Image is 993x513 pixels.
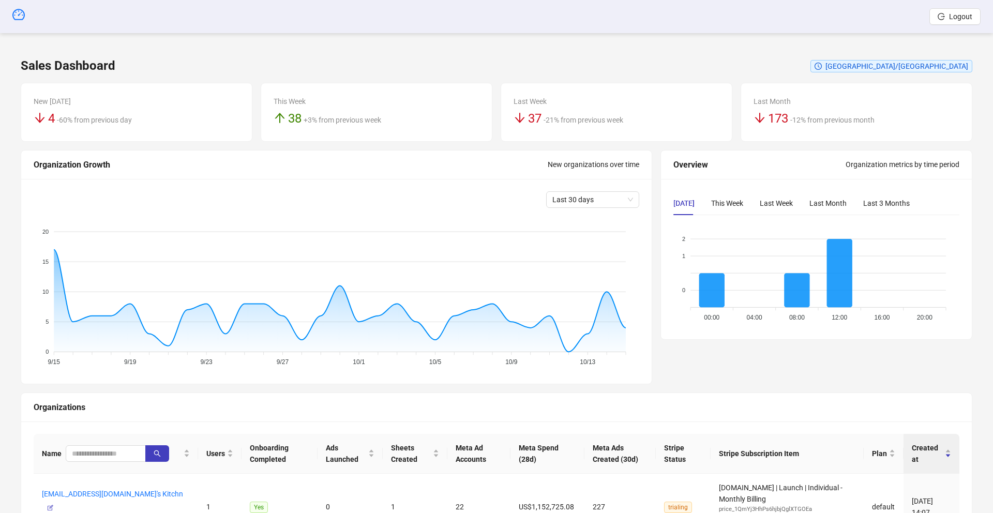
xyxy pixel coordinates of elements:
tspan: 20 [42,228,49,234]
tspan: 9/15 [48,358,61,366]
span: Last 30 days [552,192,633,207]
tspan: 04:00 [747,314,762,321]
div: New [DATE] [34,96,239,107]
tspan: 1 [682,252,685,259]
span: [GEOGRAPHIC_DATA]/[GEOGRAPHIC_DATA] [825,62,968,70]
div: Last Month [754,96,959,107]
div: Last 3 Months [863,198,910,209]
tspan: 15 [42,258,49,264]
tspan: 10/13 [580,358,595,366]
span: logout [938,13,945,20]
span: Ads Launched [326,442,366,465]
span: Organization metrics by time period [846,160,959,169]
span: search [154,450,161,457]
th: Meta Ad Accounts [447,434,510,474]
tspan: 10 [42,289,49,295]
h3: Sales Dashboard [21,58,115,74]
div: Organization Growth [34,158,548,171]
tspan: 0 [682,287,685,293]
tspan: 08:00 [789,314,805,321]
button: search [145,445,169,462]
span: -60% from previous day [57,116,132,124]
tspan: 0 [46,349,49,355]
span: 38 [288,111,302,126]
tspan: 10/5 [429,358,442,366]
span: Created at [912,442,943,465]
tspan: 00:00 [704,314,720,321]
tspan: 20:00 [917,314,932,321]
div: [DATE] [673,198,695,209]
th: Ads Launched [318,434,383,474]
tspan: 16:00 [875,314,890,321]
tspan: 5 [46,319,49,325]
div: This Week [711,198,743,209]
span: 173 [768,111,788,126]
th: Stripe Status [656,434,711,474]
a: [EMAIL_ADDRESS][DOMAIN_NAME]'s Kitchn [42,490,183,498]
span: Plan [872,448,887,459]
span: arrow-up [274,112,286,124]
span: trialing [664,502,692,513]
span: dashboard [12,8,25,21]
span: -21% from previous week [544,116,623,124]
tspan: 10/9 [505,358,518,366]
span: New organizations over time [548,160,639,169]
span: Yes [250,502,268,513]
div: Last Month [809,198,847,209]
div: 227 [593,501,648,512]
tspan: 2 [682,235,685,242]
span: arrow-down [754,112,766,124]
span: 37 [528,111,541,126]
span: +3% from previous week [304,116,381,124]
div: Organizations [34,401,959,414]
th: Meta Ads Created (30d) [584,434,656,474]
span: 4 [48,111,55,126]
span: arrow-down [34,112,46,124]
span: Sheets Created [391,442,431,465]
th: Sheets Created [383,434,447,474]
div: This Week [274,96,479,107]
th: Users [198,434,242,474]
tspan: 9/23 [200,358,213,366]
button: Logout [929,8,981,25]
tspan: 12:00 [832,314,848,321]
tspan: 9/27 [277,358,289,366]
div: 22 [456,501,502,512]
th: Meta Spend (28d) [510,434,584,474]
div: Overview [673,158,846,171]
span: -12% from previous month [790,116,875,124]
tspan: 9/19 [124,358,137,366]
span: Users [206,448,225,459]
th: Created at [904,434,959,474]
span: Logout [949,12,972,21]
div: Last Week [514,96,719,107]
span: arrow-down [514,112,526,124]
th: Onboarding Completed [242,434,318,474]
th: Stripe Subscription Item [711,434,864,474]
th: Plan [864,434,904,474]
tspan: 10/1 [353,358,365,366]
div: Last Week [760,198,793,209]
span: clock-circle [815,63,822,70]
